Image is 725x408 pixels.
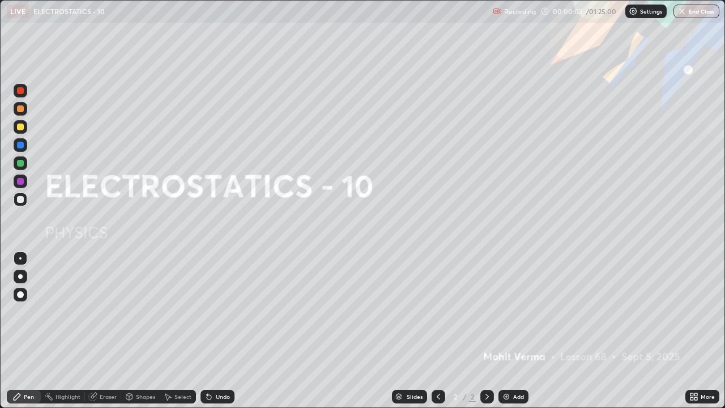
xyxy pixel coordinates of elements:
div: Highlight [56,394,80,399]
p: Recording [504,7,536,16]
p: LIVE [10,7,25,16]
img: end-class-cross [677,7,686,16]
div: Eraser [100,394,117,399]
div: More [701,394,715,399]
div: 2 [469,392,476,402]
div: Add [513,394,524,399]
img: recording.375f2c34.svg [493,7,502,16]
div: Shapes [136,394,155,399]
div: Undo [216,394,230,399]
div: Pen [24,394,34,399]
button: End Class [673,5,719,18]
img: class-settings-icons [629,7,638,16]
img: add-slide-button [502,392,511,401]
p: Settings [640,8,662,14]
div: / [463,393,467,400]
div: Slides [407,394,423,399]
div: 2 [450,393,461,400]
p: ELECTROSTATICS - 10 [33,7,105,16]
div: Select [174,394,191,399]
